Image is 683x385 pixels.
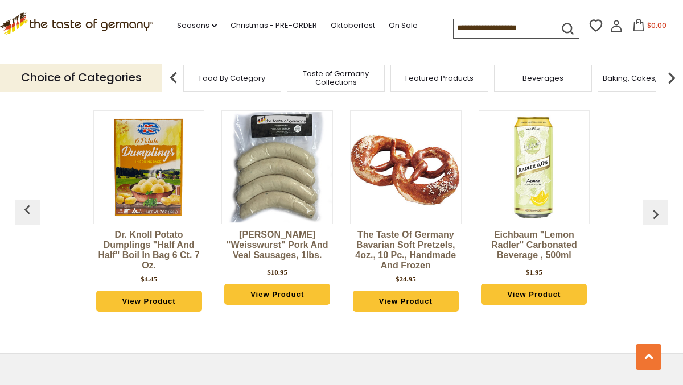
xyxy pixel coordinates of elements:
[660,67,683,89] img: next arrow
[526,267,542,278] div: $1.95
[141,274,157,285] div: $4.45
[224,284,330,305] a: View Product
[479,230,590,264] a: Eichbaum "Lemon Radler" Carbonated Beverage , 500ml
[18,201,36,219] img: previous arrow
[353,291,459,312] a: View Product
[479,112,590,222] img: Eichbaum
[396,274,416,285] div: $24.95
[177,19,217,32] a: Seasons
[94,112,204,222] img: Dr. Knoll Potato Dumplings
[625,19,673,36] button: $0.00
[267,267,287,278] div: $10.95
[93,230,205,271] a: Dr. Knoll Potato Dumplings "Half and Half" Boil in Bag 6 ct. 7 oz.
[331,19,375,32] a: Oktoberfest
[222,112,332,222] img: Binkert's
[405,74,474,82] a: Featured Products
[199,74,265,82] a: Food By Category
[481,284,587,305] a: View Product
[351,112,461,222] img: The Taste of Germany Bavarian Soft Pretzels, 4oz., 10 pc., handmade and frozen
[647,20,666,30] span: $0.00
[647,205,665,223] img: previous arrow
[231,19,317,32] a: Christmas - PRE-ORDER
[350,230,462,271] a: The Taste of Germany Bavarian Soft Pretzels, 4oz., 10 pc., handmade and frozen
[389,19,418,32] a: On Sale
[290,69,381,86] a: Taste of Germany Collections
[96,291,202,312] a: View Product
[162,67,185,89] img: previous arrow
[221,230,333,264] a: [PERSON_NAME] "Weisswurst" Pork and Veal Sausages, 1lbs.
[522,74,563,82] a: Beverages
